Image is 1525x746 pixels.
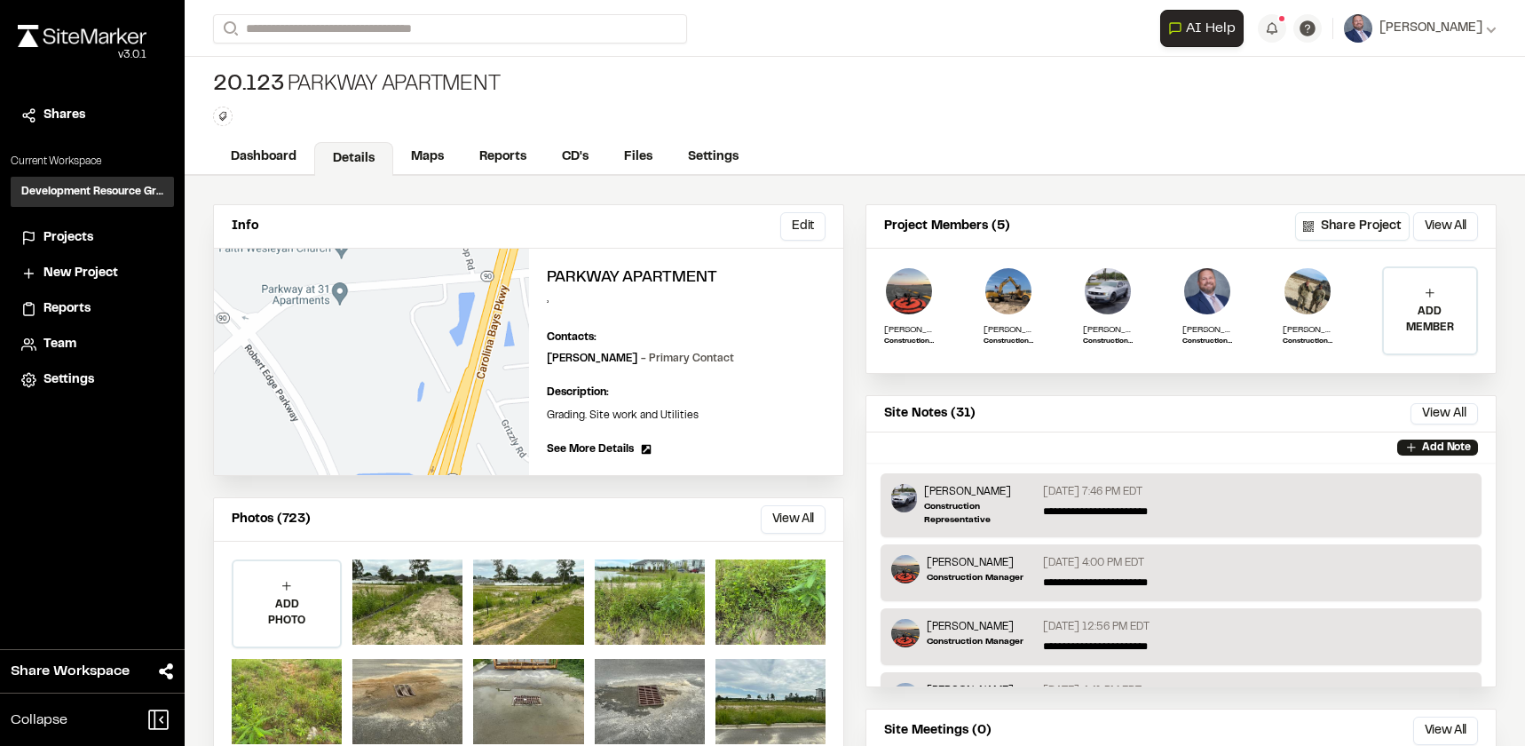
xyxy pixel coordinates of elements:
[11,661,130,682] span: Share Workspace
[1043,484,1142,500] p: [DATE] 7:46 PM EDT
[1083,337,1133,347] p: Construction Representative
[884,266,934,316] img: Zach Thompson
[984,266,1033,316] img: Ross Edwards
[1186,18,1236,39] span: AI Help
[924,484,1037,500] p: [PERSON_NAME]
[232,510,311,529] p: Photos (723)
[1283,266,1332,316] img: Dillon Hackett
[547,441,634,457] span: See More Details
[547,351,734,367] p: [PERSON_NAME]
[1283,337,1332,347] p: Construction Rep.
[43,106,85,125] span: Shares
[43,228,93,248] span: Projects
[43,264,118,283] span: New Project
[1083,323,1133,337] p: [PERSON_NAME]
[1410,403,1478,425] button: View All
[891,619,920,647] img: Zach Thompson
[544,140,606,174] a: CD's
[547,266,826,290] h2: Parkway Apartment
[213,14,245,44] button: Search
[213,71,284,99] span: 20.123
[924,500,1037,527] p: Construction Representative
[1413,212,1478,241] button: View All
[547,290,826,306] p: ,
[232,217,258,236] p: Info
[1384,304,1476,336] p: ADD MEMBER
[18,47,146,63] div: Oh geez...please don't...
[1283,323,1332,337] p: [PERSON_NAME]
[43,299,91,319] span: Reports
[213,107,233,126] button: Edit Tags
[21,299,163,319] a: Reports
[984,323,1033,337] p: [PERSON_NAME]
[891,683,920,711] img: Zach Thompson
[1413,717,1478,745] button: View All
[927,619,1023,635] p: [PERSON_NAME]
[21,370,163,390] a: Settings
[1344,14,1497,43] button: [PERSON_NAME]
[213,140,314,174] a: Dashboard
[547,385,826,401] p: Description:
[1295,212,1410,241] button: Share Project
[1043,619,1150,635] p: [DATE] 12:56 PM EDT
[927,683,1023,699] p: [PERSON_NAME]
[393,140,462,174] a: Maps
[927,555,1023,571] p: [PERSON_NAME]
[884,217,1010,236] p: Project Members (5)
[21,184,163,200] h3: Development Resource Group
[891,555,920,583] img: Zach Thompson
[233,597,340,629] p: ADD PHOTO
[1083,266,1133,316] img: Timothy Clark
[761,505,826,534] button: View All
[21,228,163,248] a: Projects
[1160,10,1244,47] button: Open AI Assistant
[11,710,67,731] span: Collapse
[1182,266,1232,316] img: Jake Rosiek
[984,337,1033,347] p: Construction Representative
[1379,19,1482,38] span: [PERSON_NAME]
[11,154,174,170] p: Current Workspace
[21,106,163,125] a: Shares
[1160,10,1251,47] div: Open AI Assistant
[884,323,934,337] p: [PERSON_NAME]
[891,484,917,512] img: Timothy Clark
[1182,337,1232,347] p: Construction Services Manager
[18,25,146,47] img: rebrand.png
[547,408,826,424] p: Grading. Site work and Utilities
[884,721,992,741] p: Site Meetings (0)
[43,335,76,354] span: Team
[1344,14,1372,43] img: User
[780,212,826,241] button: Edit
[21,264,163,283] a: New Project
[884,404,976,424] p: Site Notes (31)
[641,354,734,363] span: - Primary Contact
[1043,555,1144,571] p: [DATE] 4:00 PM EDT
[547,329,597,345] p: Contacts:
[21,335,163,354] a: Team
[1422,440,1471,456] p: Add Note
[43,370,94,390] span: Settings
[314,142,393,176] a: Details
[927,571,1023,584] p: Construction Manager
[1043,683,1142,699] p: [DATE] 4:41 PM EDT
[927,635,1023,648] p: Construction Manager
[670,140,756,174] a: Settings
[213,71,500,99] div: Parkway Apartment
[1182,323,1232,337] p: [PERSON_NAME]
[462,140,544,174] a: Reports
[606,140,670,174] a: Files
[884,337,934,347] p: Construction Manager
